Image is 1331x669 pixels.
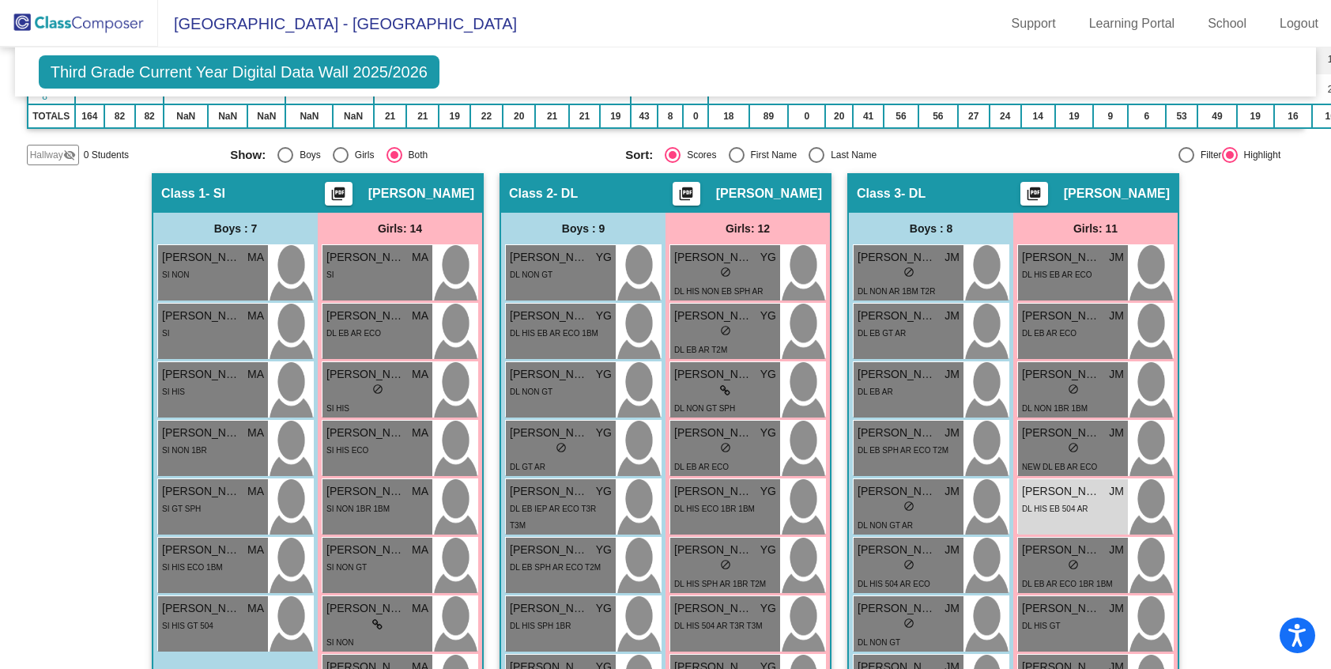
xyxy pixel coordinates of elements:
[412,308,428,324] span: MA
[510,622,571,630] span: DL HIS SPH 1BR
[658,104,684,128] td: 8
[1109,425,1124,441] span: JM
[674,600,753,617] span: [PERSON_NAME]
[374,104,407,128] td: 21
[326,366,405,383] span: [PERSON_NAME]
[162,270,189,279] span: SI NON
[903,501,914,512] span: do_not_disturb_alt
[247,308,264,324] span: MA
[1020,182,1048,206] button: Print Students Details
[333,104,373,128] td: NaN
[510,600,589,617] span: [PERSON_NAME]
[439,104,470,128] td: 19
[84,148,129,162] span: 0 Students
[760,600,776,617] span: YG
[674,580,766,605] span: DL HIS SPH AR 1BR T2M T3R
[318,213,482,244] div: Girls: 14
[884,104,918,128] td: 56
[406,104,439,128] td: 21
[510,308,589,324] span: [PERSON_NAME]
[1267,11,1331,36] a: Logout
[673,182,700,206] button: Print Students Details
[293,148,321,162] div: Boys
[716,186,822,202] span: [PERSON_NAME]
[1022,308,1101,324] span: [PERSON_NAME] [PERSON_NAME]
[720,266,731,278] span: do_not_disturb_alt
[945,483,960,500] span: JM
[510,387,552,396] span: DL NON GT
[372,384,383,395] span: do_not_disturb_alt
[1022,483,1101,500] span: [PERSON_NAME]
[1166,104,1197,128] td: 53
[162,387,185,396] span: SI HIS
[1068,384,1079,395] span: do_not_disturb_alt
[760,366,776,383] span: YG
[674,249,753,266] span: [PERSON_NAME]
[1109,366,1124,383] span: JM
[1022,622,1061,630] span: DL HIS GT
[903,618,914,629] span: do_not_disturb_alt
[1274,104,1312,128] td: 16
[205,186,225,202] span: - SI
[510,505,596,530] span: DL EB IEP AR ECO T3R T3M
[412,249,428,266] span: MA
[412,542,428,558] span: MA
[625,147,1009,163] mat-radio-group: Select an option
[853,104,884,128] td: 41
[1022,463,1097,471] span: NEW DL EB AR ECO
[247,104,285,128] td: NaN
[674,346,727,354] span: DL EB AR T2M
[501,213,665,244] div: Boys : 9
[470,104,503,128] td: 22
[503,104,536,128] td: 20
[858,287,935,296] span: DL NON AR 1BM T2R
[1237,104,1274,128] td: 19
[1068,559,1079,570] span: do_not_disturb_alt
[1109,600,1124,617] span: JM
[858,308,937,324] span: [PERSON_NAME]
[1022,580,1113,588] span: DL EB AR ECO 1BR 1BM
[162,249,241,266] span: [PERSON_NAME]
[1055,104,1093,128] td: 19
[683,104,708,128] td: 0
[625,148,653,162] span: Sort:
[162,425,241,441] span: [PERSON_NAME]
[665,213,830,244] div: Girls: 12
[760,483,776,500] span: YG
[1128,104,1166,128] td: 6
[945,249,960,266] span: JM
[849,213,1013,244] div: Boys : 8
[162,366,241,383] span: [PERSON_NAME]
[510,542,589,558] span: [PERSON_NAME]
[858,580,930,588] span: DL HIS 504 AR ECO
[858,387,893,396] span: DL EB AR
[349,148,375,162] div: Girls
[510,463,545,471] span: DL GT AR
[858,366,937,383] span: [PERSON_NAME]
[412,425,428,441] span: MA
[674,505,755,513] span: DL HIS ECO 1BR 1BM
[368,186,474,202] span: [PERSON_NAME]
[990,104,1021,128] td: 24
[326,270,334,279] span: SI
[674,463,729,471] span: DL EB AR ECO
[825,104,853,128] td: 20
[326,505,390,513] span: SI NON 1BR 1BM
[1197,104,1237,128] td: 49
[674,483,753,500] span: [PERSON_NAME]
[162,329,169,338] span: SI
[247,483,264,500] span: MA
[1021,104,1055,128] td: 14
[158,11,517,36] span: [GEOGRAPHIC_DATA] - [GEOGRAPHIC_DATA]
[326,308,405,324] span: [PERSON_NAME] [PERSON_NAME] [PERSON_NAME]
[1022,366,1101,383] span: [PERSON_NAME]
[945,308,960,324] span: JM
[903,559,914,570] span: do_not_disturb_alt
[535,104,568,128] td: 21
[164,104,208,128] td: NaN
[1022,249,1101,266] span: [PERSON_NAME]
[325,182,353,206] button: Print Students Details
[760,308,776,324] span: YG
[674,404,735,413] span: DL NON GT SPH
[1109,483,1124,500] span: JM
